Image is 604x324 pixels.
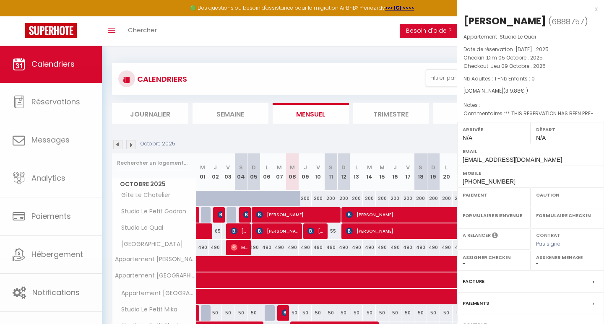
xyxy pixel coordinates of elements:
label: Assigner Menage [536,253,599,262]
label: Formulaire Bienvenue [463,211,525,220]
span: [DATE] . 2025 [515,46,549,53]
span: Pas signé [536,240,560,247]
span: 6888757 [552,16,584,27]
label: Mobile [463,169,599,177]
span: Nb Adultes : 1 - [463,75,535,82]
span: Studio Le Quai [500,33,536,40]
div: x [457,4,598,14]
span: [PHONE_NUMBER] [463,178,515,185]
p: Notes : [463,101,598,109]
label: Paiements [463,299,489,308]
label: Assigner Checkin [463,253,525,262]
p: Appartement : [463,33,598,41]
span: [EMAIL_ADDRESS][DOMAIN_NAME] [463,156,562,163]
label: A relancer [463,232,491,239]
span: Dim 05 Octobre . 2025 [487,54,543,61]
span: ( € ) [503,87,528,94]
label: Facture [463,277,484,286]
i: Sélectionner OUI si vous souhaiter envoyer les séquences de messages post-checkout [492,232,498,241]
label: Caution [536,191,599,199]
span: Jeu 09 Octobre . 2025 [491,62,546,70]
div: [PERSON_NAME] [463,14,546,28]
span: N/A [463,135,472,141]
p: Date de réservation : [463,45,598,54]
label: Contrat [536,232,560,237]
span: N/A [536,135,546,141]
div: [DOMAIN_NAME] [463,87,598,95]
p: Commentaires : [463,109,598,118]
label: Paiement [463,191,525,199]
span: 319.88 [505,87,521,94]
span: ( ) [548,16,588,27]
label: Email [463,147,599,156]
p: Checkin : [463,54,598,62]
span: Nb Enfants : 0 [500,75,535,82]
span: - [480,101,483,109]
p: Checkout : [463,62,598,70]
label: Départ [536,125,599,134]
label: Arrivée [463,125,525,134]
label: Formulaire Checkin [536,211,599,220]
